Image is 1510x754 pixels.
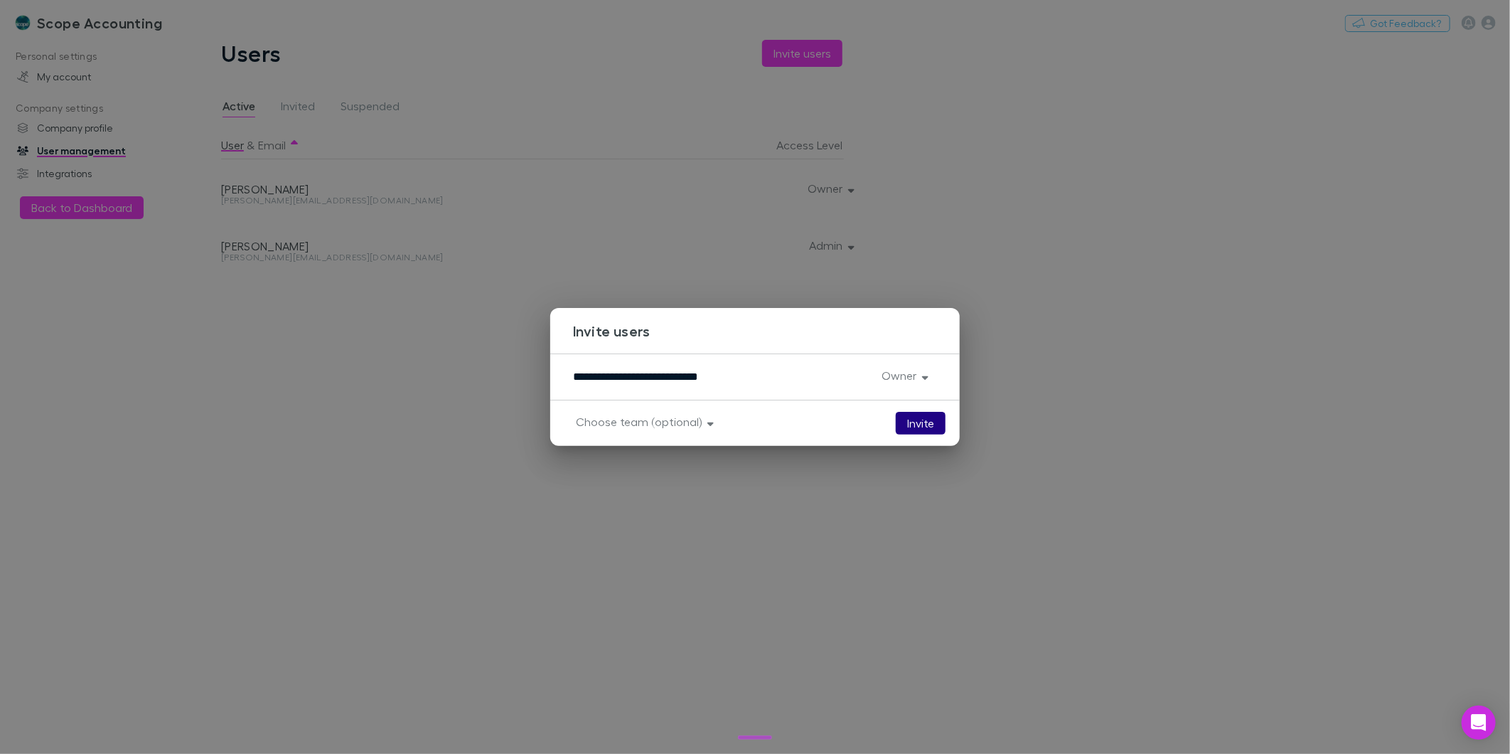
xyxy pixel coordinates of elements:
button: Invite [896,412,946,435]
button: Choose team (optional) [564,412,722,432]
div: Enter email (separate emails using a comma) [573,366,870,388]
div: Open Intercom Messenger [1462,706,1496,740]
h3: Invite users [573,322,960,339]
button: Owner [870,366,937,386]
